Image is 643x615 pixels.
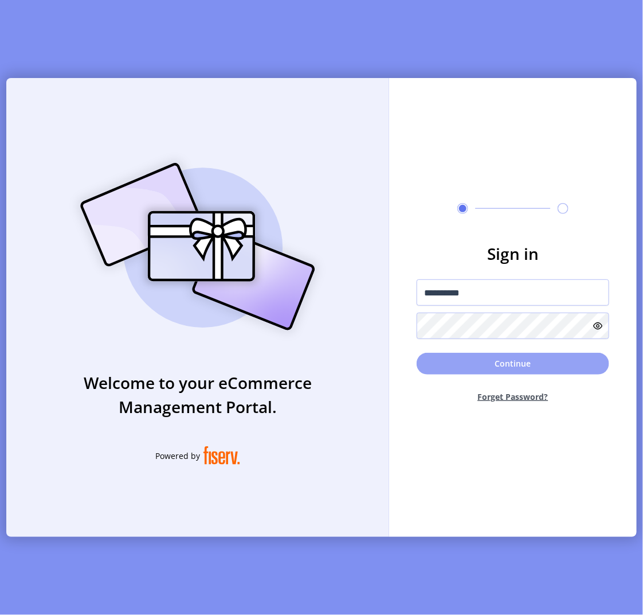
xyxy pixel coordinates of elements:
h3: Sign in [417,242,609,266]
h3: Welcome to your eCommerce Management Portal. [6,371,389,419]
button: Forget Password? [417,382,609,412]
span: Powered by [155,450,200,462]
img: card_Illustration.svg [63,150,332,343]
button: Continue [417,353,609,375]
